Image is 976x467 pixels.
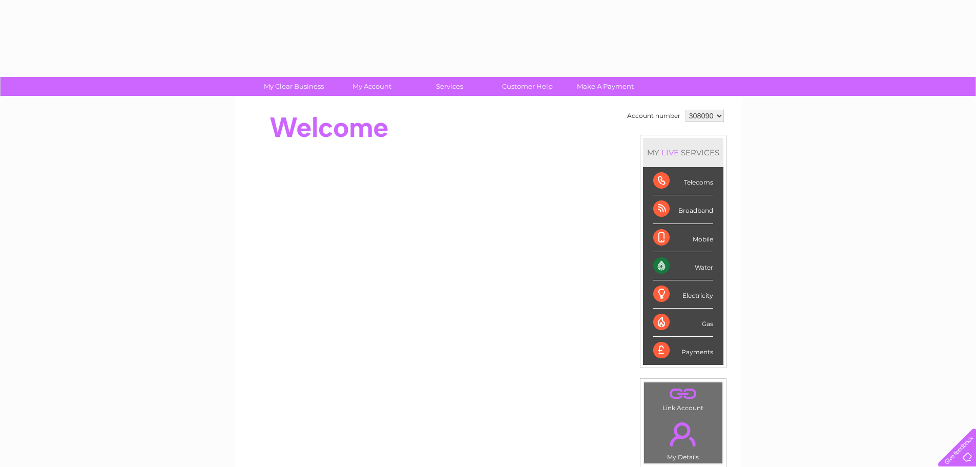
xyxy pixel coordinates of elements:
[647,385,720,403] a: .
[643,382,723,414] td: Link Account
[653,337,713,364] div: Payments
[485,77,570,96] a: Customer Help
[563,77,648,96] a: Make A Payment
[643,414,723,464] td: My Details
[329,77,414,96] a: My Account
[653,252,713,280] div: Water
[653,195,713,224] div: Broadband
[625,107,683,125] td: Account number
[653,280,713,309] div: Electricity
[653,309,713,337] div: Gas
[653,224,713,252] div: Mobile
[659,148,681,157] div: LIVE
[252,77,336,96] a: My Clear Business
[647,416,720,452] a: .
[643,138,723,167] div: MY SERVICES
[653,167,713,195] div: Telecoms
[407,77,492,96] a: Services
